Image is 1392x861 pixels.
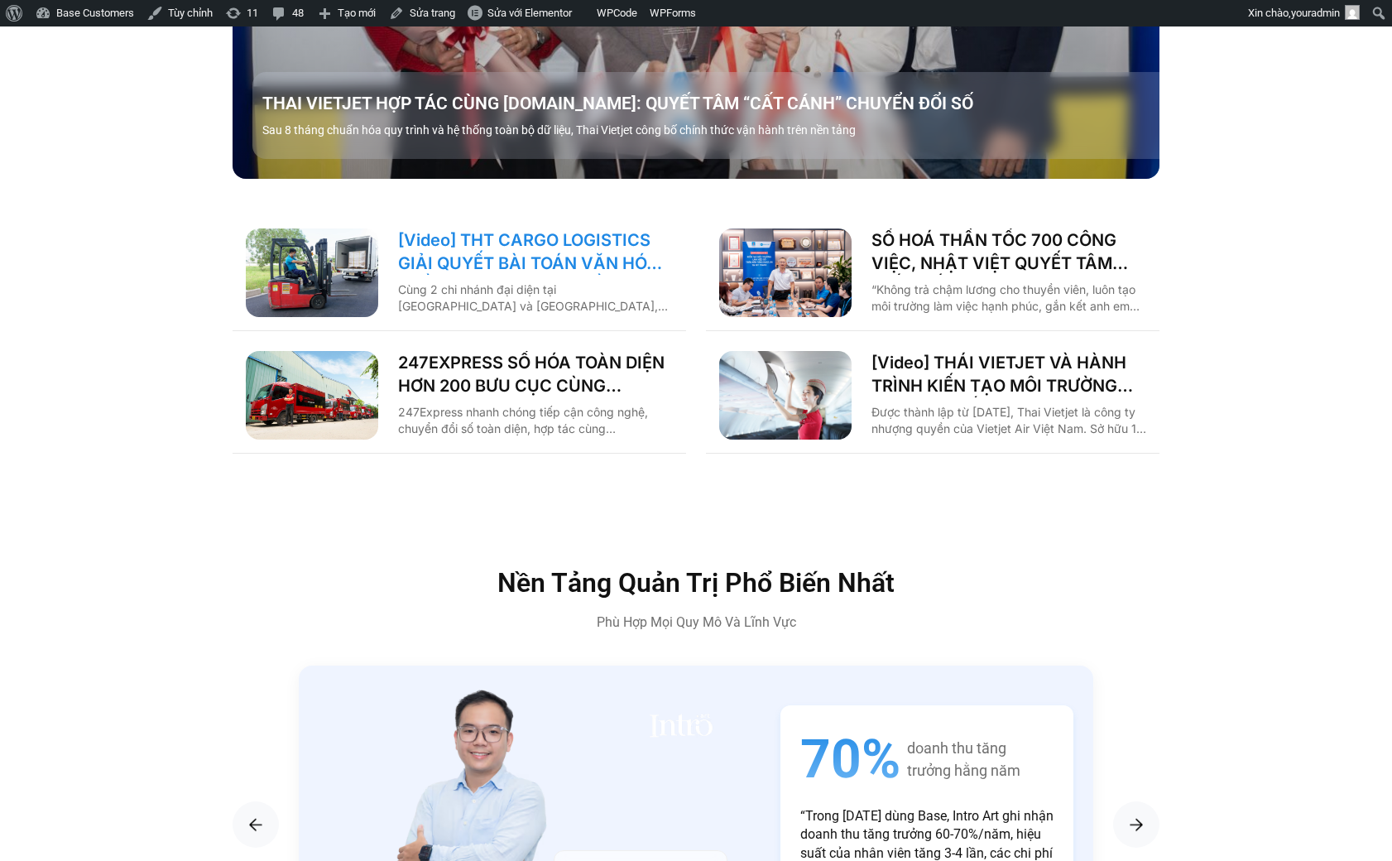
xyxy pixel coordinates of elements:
[1291,7,1340,19] span: youradmin
[246,351,378,440] img: 247 express chuyển đổi số cùng base
[262,122,1169,139] p: Sau 8 tháng chuẩn hóa quy trình và hệ thống toàn bộ dữ liệu, Thai Vietjet công bố chính thức vận ...
[1113,801,1159,848] div: Next slide
[344,613,1048,633] p: Phù Hợp Mọi Quy Mô Và Lĩnh Vực
[233,801,279,848] div: Previous slide
[641,698,719,753] img: 68409c42e2319625e8df516f_Frame%201948754466.avif
[487,7,572,19] span: Sửa với Elementor
[871,281,1146,315] p: “Không trả chậm lương cho thuyền viên, luôn tạo môi trường làm việc hạnh phúc, gắn kết anh em tàu...
[398,404,673,437] p: 247Express nhanh chóng tiếp cận công nghệ, chuyển đổi số toàn diện, hợp tác cùng [DOMAIN_NAME] để...
[871,404,1146,437] p: Được thành lập từ [DATE], Thai Vietjet là công ty nhượng quyền của Vietjet Air Việt Nam. Sở hữu 1...
[344,570,1048,596] h2: Nền Tảng Quản Trị Phổ Biến Nhất
[398,228,673,275] a: [Video] THT CARGO LOGISTICS GIẢI QUYẾT BÀI TOÁN VĂN HÓA NHẰM TĂNG TRƯỞNG BỀN VỮNG CÙNG BASE
[246,815,266,835] img: arrow-right.png
[398,351,673,397] a: 247EXPRESS SỐ HÓA TOÀN DIỆN HƠN 200 BƯU CỤC CÙNG [DOMAIN_NAME]
[398,281,673,315] p: Cùng 2 chi nhánh đại diện tại [GEOGRAPHIC_DATA] và [GEOGRAPHIC_DATA], THT Cargo Logistics là một ...
[871,228,1146,275] a: SỐ HOÁ THẦN TỐC 700 CÔNG VIỆC, NHẬT VIỆT QUYẾT TÂM “GẮN KẾT TÀU – BỜ”
[719,351,852,440] img: Thai VietJet chuyển đổi số cùng Basevn
[262,92,1169,115] a: THAI VIETJET HỢP TÁC CÙNG [DOMAIN_NAME]: QUYẾT TÂM “CẤT CÁNH” CHUYỂN ĐỔI SỐ
[907,737,1020,782] span: doanh thu tăng trưởng hằng năm
[1126,815,1146,835] img: arrow-right-1.png
[800,725,900,794] span: 70%
[871,351,1146,397] a: [Video] THÁI VIETJET VÀ HÀNH TRÌNH KIẾN TẠO MÔI TRƯỜNG LÀM VIỆC SỐ CÙNG [DOMAIN_NAME]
